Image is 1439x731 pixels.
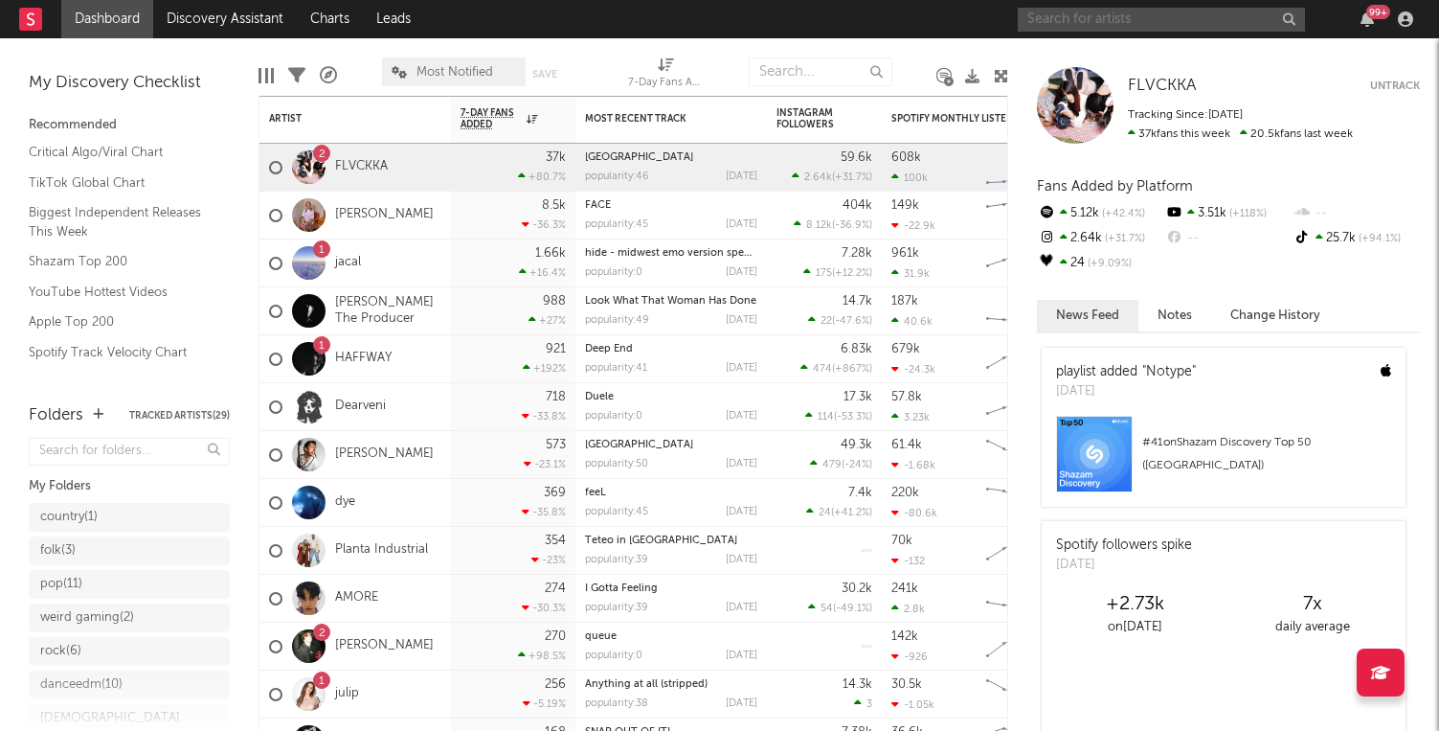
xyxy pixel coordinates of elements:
span: +118 % [1226,209,1267,219]
span: +42.4 % [1099,209,1145,219]
div: rock ( 6 ) [40,640,81,663]
div: -30.3 % [522,602,566,614]
div: -- [1293,201,1420,226]
div: Deep End [585,344,757,354]
div: 2.64k [1037,226,1164,251]
div: 718 [546,391,566,403]
span: -24 % [844,460,869,470]
div: 17.3k [843,391,872,403]
a: [PERSON_NAME] [335,638,434,654]
span: Most Notified [416,66,493,79]
div: -36.3 % [522,218,566,231]
span: Fans Added by Platform [1037,179,1193,194]
div: 61.4k [891,439,922,451]
div: 988 [543,295,566,308]
div: popularity: 38 [585,698,648,709]
span: -53.3 % [837,412,869,423]
div: daily average [1224,616,1401,639]
div: ( ) [800,362,872,375]
div: 30.5k [891,678,922,691]
a: hide - midwest emo version sped up [585,248,767,259]
div: popularity: 39 [585,603,648,613]
a: [GEOGRAPHIC_DATA] [585,440,693,450]
div: Edit Columns [259,48,274,103]
a: I Gotta Feeling [585,583,658,594]
svg: Chart title [978,527,1064,575]
div: Anything at all (stripped) [585,679,757,690]
span: +9.09 % [1085,259,1132,269]
div: 5.12k [1037,201,1164,226]
div: popularity: 45 [585,507,648,517]
svg: Chart title [978,431,1064,479]
a: dye [335,494,355,511]
a: #41onShazam Discovery Top 50 ([GEOGRAPHIC_DATA]) [1042,416,1405,507]
span: 7-Day Fans Added [461,107,522,130]
div: -24.3k [891,363,935,376]
div: 70k [891,535,912,547]
div: popularity: 41 [585,363,647,374]
span: 479 [822,460,842,470]
a: Look What That Woman Has Done [585,296,756,307]
div: -5.19 % [523,697,566,710]
div: ( ) [794,218,872,231]
div: popularity: 49 [585,315,649,326]
span: -36.9 % [835,220,869,231]
a: FACE [585,200,611,211]
div: 6.83k [841,343,872,355]
div: popularity: 46 [585,171,649,182]
span: 22 [821,316,832,327]
div: 30.2k [842,583,872,595]
div: -23 % [531,554,566,566]
div: +27 % [528,314,566,327]
div: Instagram Followers [776,107,843,130]
div: 404k [843,199,872,212]
div: popularity: 0 [585,651,642,661]
div: I Gotta Feeling [585,583,757,594]
div: weird gaming ( 2 ) [40,606,134,629]
div: 7-Day Fans Added (7-Day Fans Added) [628,48,705,103]
a: jacal [335,255,361,271]
button: 99+ [1360,11,1374,27]
div: -132 [891,555,925,567]
div: -22.9k [891,219,935,232]
div: My Discovery Checklist [29,72,230,95]
div: 1.66k [535,247,566,260]
div: [DATE] [726,363,757,374]
div: 369 [544,487,566,499]
div: feeL [585,488,757,498]
button: Untrack [1370,77,1420,96]
svg: Chart title [978,623,1064,671]
a: Shazam Top 200 [29,251,211,272]
div: 59.6k [841,151,872,164]
svg: Chart title [978,144,1064,192]
div: Folders [29,404,83,427]
div: 14.7k [843,295,872,308]
a: weird gaming(2) [29,604,230,632]
span: 2.64k [804,172,832,183]
div: hide - midwest emo version sped up [585,248,757,259]
div: 49.3k [841,439,872,451]
a: [PERSON_NAME] [335,207,434,223]
a: rock(6) [29,637,230,666]
div: 961k [891,247,919,260]
svg: Chart title [978,240,1064,287]
a: Apple Top 200 [29,311,211,332]
a: "Notype" [1142,365,1196,378]
span: +867 % [835,364,869,375]
a: pop(11) [29,570,230,599]
div: +80.7 % [518,171,566,183]
svg: Chart title [978,671,1064,719]
div: [DATE] [726,698,757,709]
a: YouTube Hottest Videos [29,282,211,303]
a: FLVCKKA [1128,77,1196,96]
span: 114 [818,412,834,423]
a: Dearveni [335,399,386,415]
div: country ( 1 ) [40,506,98,529]
svg: Chart title [978,192,1064,240]
span: 37k fans this week [1128,128,1230,140]
div: # 41 on Shazam Discovery Top 50 ([GEOGRAPHIC_DATA]) [1142,431,1391,477]
span: 3 [866,699,872,710]
span: -49.1 % [836,604,869,614]
div: 187k [891,295,918,308]
div: My Folders [29,475,230,498]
